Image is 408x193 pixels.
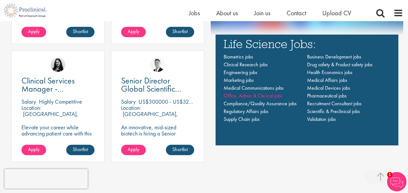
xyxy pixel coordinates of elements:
[166,145,194,155] a: Shortlist
[224,53,390,123] nav: Main navigation
[307,100,361,107] a: Recruitment Consultant jobs
[121,124,194,155] p: An innovative, mid-sized biotech is hiring a Senior Director to lead Global Scientific Communicat...
[166,27,194,37] a: Shortlist
[224,100,297,107] a: Compliance/Quality Assurance jobs
[387,172,392,177] span: 1
[51,57,65,72] img: Indre Stankeviciute
[307,108,360,115] a: Scientific & Preclinical jobs
[121,98,136,105] span: Salary
[21,145,46,155] a: Apply
[307,116,336,122] a: Validation jobs
[21,77,94,93] a: Clinical Services Manager - [GEOGRAPHIC_DATA]
[28,28,40,35] span: Apply
[121,110,178,124] p: [GEOGRAPHIC_DATA], [GEOGRAPHIC_DATA]
[39,98,82,105] p: Highly Competitive
[307,61,372,68] a: Drug safety & Product safety jobs
[287,9,306,17] a: Contact
[66,145,94,155] a: Shortlist
[21,104,41,111] span: Location:
[224,38,390,50] h3: Life Science Jobs:
[307,53,361,60] a: Business Development jobs
[322,9,351,17] a: Upload CV
[224,92,282,99] a: Office, Admin & Clerical jobs
[307,69,352,76] a: Health Economics jobs
[128,146,139,153] span: Apply
[224,116,260,122] a: Supply Chain jobs
[307,77,347,84] a: Medical Affairs jobs
[28,146,40,153] span: Apply
[21,75,100,102] span: Clinical Services Manager - [GEOGRAPHIC_DATA]
[21,27,46,37] a: Apply
[224,61,268,68] a: Clinical Research jobs
[121,104,141,111] span: Location:
[189,9,200,17] a: Jobs
[121,27,146,37] a: Apply
[224,53,253,60] a: Biometrics jobs
[121,145,146,155] a: Apply
[254,9,270,17] a: Join us
[121,75,181,102] span: Senior Director Global Scientific Communications
[150,57,165,72] img: George Watson
[307,84,350,91] a: Medical Devices jobs
[216,9,238,17] a: About us
[139,98,291,105] p: US$300000 - US$320000 per annum + Highly Competitive Salary
[21,124,94,155] p: Elevate your career while advancing patient care with this Clinical Services Manager position wit...
[307,92,346,99] a: Pharmaceutical jobs
[224,84,284,91] a: Medical Communications jobs
[21,98,36,105] span: Salary
[21,110,78,124] p: [GEOGRAPHIC_DATA], [GEOGRAPHIC_DATA]
[387,172,406,191] img: Chatbot
[224,108,268,115] a: Regulatory Affairs jobs
[224,69,257,76] a: Engineering jobs
[5,169,88,188] iframe: reCAPTCHA
[121,77,194,93] a: Senior Director Global Scientific Communications
[224,77,254,84] a: Marketing jobs
[128,28,139,35] span: Apply
[66,27,94,37] a: Shortlist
